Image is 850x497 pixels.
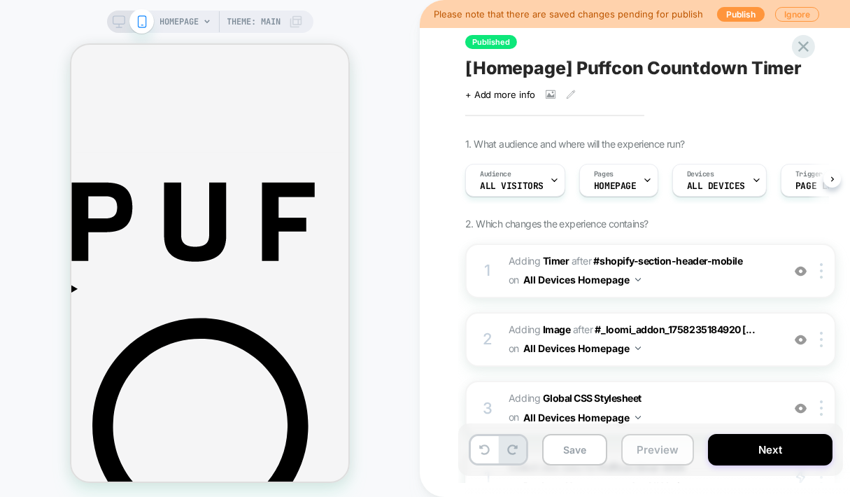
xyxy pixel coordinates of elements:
[687,181,745,191] span: ALL DEVICES
[543,323,571,335] b: Image
[795,181,843,191] span: Page Load
[687,169,714,179] span: Devices
[595,323,756,335] span: #_loomi_addon_1758235184920 [...
[481,257,495,285] div: 1
[594,169,614,179] span: Pages
[775,7,819,22] button: Ignore
[523,338,641,358] button: All Devices Homepage
[635,416,641,419] img: down arrow
[594,255,743,267] span: #shopify-section-header-mobile
[542,434,607,465] button: Save
[543,392,642,404] b: Global CSS Stylesheet
[227,10,281,33] span: Theme: MAIN
[509,255,569,267] span: Adding
[465,35,517,49] span: Published
[480,169,511,179] span: Audience
[795,265,807,277] img: crossed eye
[481,325,495,353] div: 2
[708,434,833,465] button: Next
[465,57,802,78] span: [Homepage] Puffcon Countdown Timer
[543,255,569,267] b: Timer
[509,339,519,357] span: on
[573,323,593,335] span: AFTER
[480,181,544,191] span: All Visitors
[635,346,641,350] img: down arrow
[820,332,823,347] img: close
[465,89,535,100] span: + Add more info
[635,278,641,281] img: down arrow
[820,400,823,416] img: close
[820,263,823,279] img: close
[465,218,648,230] span: 2. Which changes the experience contains?
[509,408,519,426] span: on
[594,181,637,191] span: HOMEPAGE
[795,334,807,346] img: crossed eye
[523,407,641,428] button: All Devices Homepage
[481,395,495,423] div: 3
[523,269,641,290] button: All Devices Homepage
[795,402,807,414] img: crossed eye
[572,255,592,267] span: AFTER
[621,434,694,465] button: Preview
[160,10,199,33] span: HOMEPAGE
[509,271,519,288] span: on
[509,389,775,427] span: Adding
[509,323,570,335] span: Adding
[717,7,765,22] button: Publish
[795,169,823,179] span: Trigger
[465,138,684,150] span: 1. What audience and where will the experience run?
